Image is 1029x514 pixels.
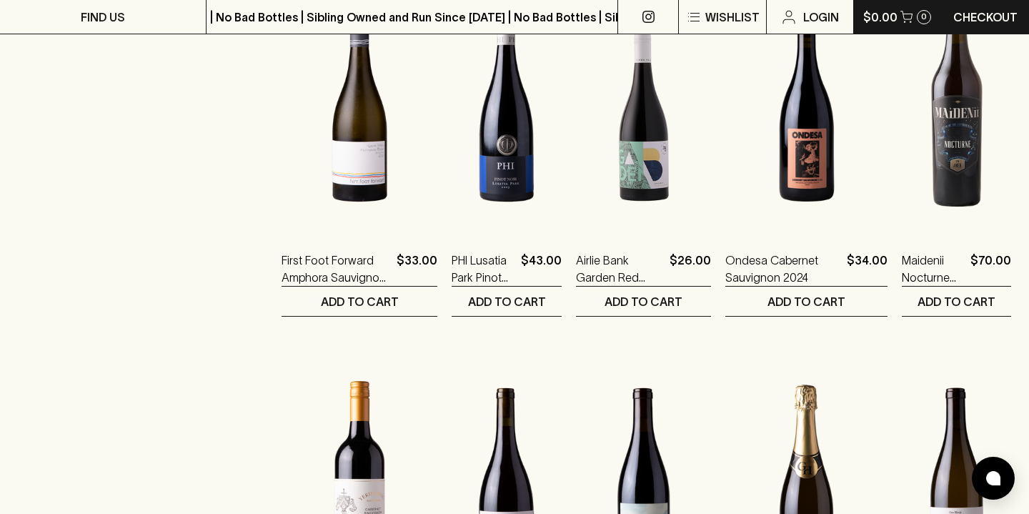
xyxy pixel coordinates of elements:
[767,293,845,310] p: ADD TO CART
[847,252,888,286] p: $34.00
[921,13,927,21] p: 0
[576,287,711,316] button: ADD TO CART
[670,252,711,286] p: $26.00
[605,293,682,310] p: ADD TO CART
[576,252,664,286] a: Airlie Bank Garden Red 2022
[282,252,391,286] a: First Foot Forward Amphora Sauvignon Blanc 2023
[918,293,995,310] p: ADD TO CART
[282,287,437,316] button: ADD TO CART
[902,252,965,286] a: Maidenii Nocturne Vin Amer
[725,287,888,316] button: ADD TO CART
[725,252,841,286] a: Ondesa Cabernet Sauvignon 2024
[521,252,562,286] p: $43.00
[452,252,515,286] a: PHI Lusatia Park Pinot Noir 2023
[986,471,1000,485] img: bubble-icon
[902,287,1011,316] button: ADD TO CART
[705,9,760,26] p: Wishlist
[803,9,839,26] p: Login
[81,9,125,26] p: FIND US
[953,9,1018,26] p: Checkout
[863,9,898,26] p: $0.00
[970,252,1011,286] p: $70.00
[397,252,437,286] p: $33.00
[321,293,399,310] p: ADD TO CART
[452,287,562,316] button: ADD TO CART
[468,293,546,310] p: ADD TO CART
